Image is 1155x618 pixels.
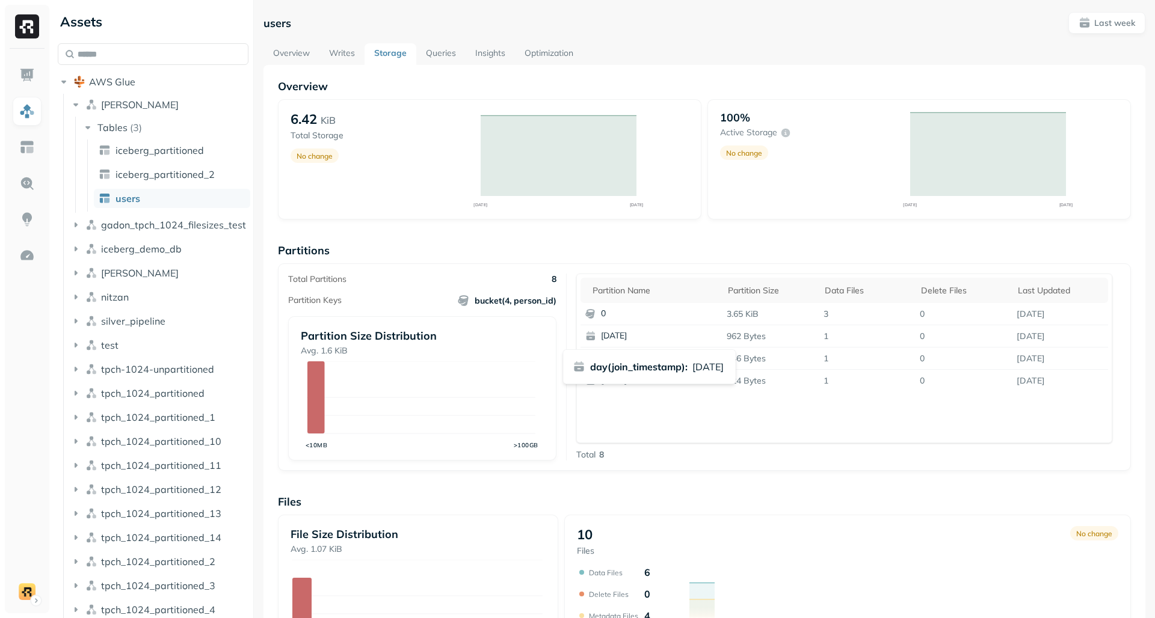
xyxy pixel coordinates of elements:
[101,483,221,495] span: tpch_1024_partitioned_12
[288,295,342,306] p: Partition Keys
[581,347,722,369] button: [DATE]
[601,308,718,320] p: 0
[85,507,97,519] img: namespace
[101,363,214,375] span: tpch-1024-unpartitioned
[644,588,650,600] p: 0
[19,176,35,191] img: Query Explorer
[19,103,35,119] img: Assets
[101,555,215,568] span: tpch_1024_partitioned_2
[1012,326,1109,347] p: Jul 9, 2025
[70,456,249,475] button: tpch_1024_partitioned_11
[73,76,85,88] img: root
[115,144,204,156] span: iceberg_partitioned
[85,291,97,303] img: namespace
[577,526,593,543] p: 10
[306,441,327,449] tspan: <10MB
[101,507,221,519] span: tpch_1024_partitioned_13
[278,79,1131,93] p: Overview
[819,370,916,391] p: 1
[85,99,97,111] img: namespace
[576,449,596,460] p: Total
[85,555,97,568] img: namespace
[70,552,249,571] button: tpch_1024_partitioned_2
[577,545,594,557] p: Files
[85,219,97,231] img: namespace
[825,285,910,296] div: Data Files
[1076,529,1112,538] p: No change
[99,192,111,204] img: table
[589,568,623,577] p: Data Files
[629,202,643,207] tspan: [DATE]
[263,16,291,30] p: users
[130,121,142,133] p: ( 3 )
[70,528,249,547] button: tpch_1024_partitioned_14
[728,285,813,296] div: Partition size
[301,329,544,343] p: Partition Size Distribution
[1012,370,1109,391] p: Jul 9, 2025
[70,239,249,259] button: iceberg_demo_db
[101,459,221,471] span: tpch_1024_partitioned_11
[515,43,583,65] a: Optimization
[70,408,249,427] button: tpch_1024_partitioned_1
[94,141,250,160] a: iceberg_partitioned
[85,339,97,351] img: namespace
[416,43,466,65] a: Queries
[89,76,135,88] span: AWS Glue
[514,441,538,449] tspan: >100GB
[581,303,722,325] button: 0
[115,192,140,204] span: users
[19,67,35,83] img: Dashboard
[365,43,416,65] a: Storage
[278,243,1131,257] p: Partitions
[278,495,1131,509] p: Files
[19,248,35,263] img: Optimization
[58,72,248,91] button: AWS Glue
[70,432,249,451] button: tpch_1024_partitioned_10
[19,583,35,600] img: demo
[19,139,35,155] img: Asset Explorer
[70,311,249,331] button: silver_pipeline
[915,370,1012,391] p: 0
[319,43,365,65] a: Writes
[589,590,629,599] p: Delete Files
[101,99,179,111] span: [PERSON_NAME]
[1059,202,1073,207] tspan: [DATE]
[85,243,97,255] img: namespace
[720,127,777,138] p: Active storage
[82,118,250,137] button: Tables(3)
[70,215,249,234] button: gadon_tpch_1024_filesizes_test
[85,315,97,327] img: namespace
[70,335,249,355] button: test
[722,326,819,347] p: 962 Bytes
[85,580,97,592] img: namespace
[101,604,215,616] span: tpch_1024_partitioned_4
[94,189,250,208] a: users
[590,359,688,374] p: day(join_timestamp) :
[101,531,221,543] span: tpch_1024_partitioned_14
[819,348,916,369] p: 1
[85,604,97,616] img: namespace
[101,291,129,303] span: nitzan
[291,111,317,127] p: 6.42
[593,285,716,296] div: Partition name
[70,263,249,283] button: [PERSON_NAME]
[473,202,487,207] tspan: [DATE]
[101,580,215,592] span: tpch_1024_partitioned_3
[921,285,1006,296] div: Delete Files
[58,12,248,31] div: Assets
[644,566,650,578] p: 6
[85,267,97,279] img: namespace
[720,111,750,124] p: 100%
[70,359,249,379] button: tpch-1024-unpartitioned
[70,576,249,595] button: tpch_1024_partitioned_3
[101,243,182,255] span: iceberg_demo_db
[301,345,544,356] p: Avg. 1.6 KiB
[70,384,249,403] button: tpch_1024_partitioned
[101,267,179,279] span: [PERSON_NAME]
[115,168,215,180] span: iceberg_partitioned_2
[291,130,430,141] p: Total Storage
[70,287,249,307] button: nitzan
[263,43,319,65] a: Overview
[101,339,119,351] span: test
[101,315,165,327] span: silver_pipeline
